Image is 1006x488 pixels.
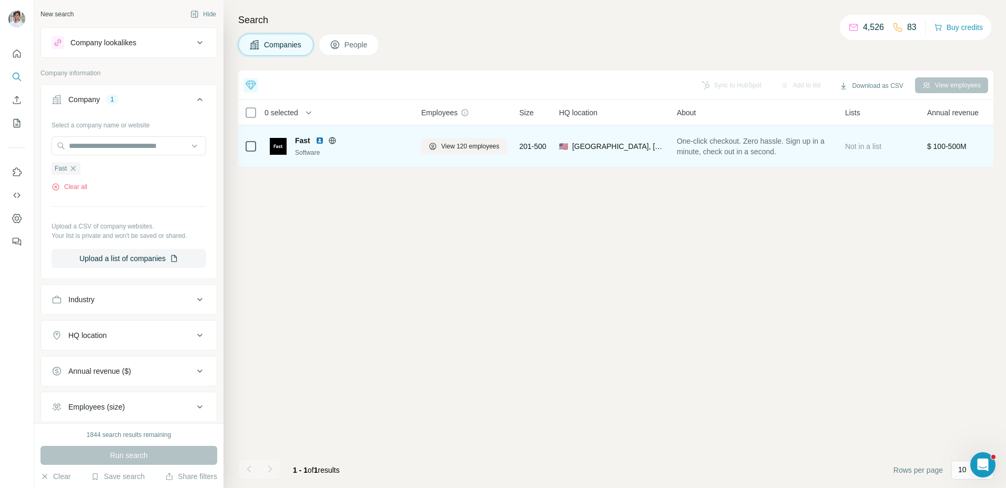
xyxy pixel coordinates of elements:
[52,182,87,192] button: Clear all
[165,471,217,482] button: Share filters
[8,11,25,27] img: Avatar
[907,21,917,34] p: 83
[8,67,25,86] button: Search
[270,138,287,155] img: Logo of Fast
[40,9,74,19] div: New search
[265,107,298,118] span: 0 selected
[8,114,25,133] button: My lists
[41,30,217,55] button: Company lookalikes
[970,452,995,477] iframe: Intercom live chat
[91,471,145,482] button: Save search
[238,13,993,27] h4: Search
[677,136,832,157] span: One-click checkout. Zero hassle. Sign up in a minute, check out in a second.
[183,6,223,22] button: Hide
[41,358,217,384] button: Annual revenue ($)
[421,138,507,154] button: View 120 employees
[87,430,171,440] div: 1844 search results remaining
[68,330,107,341] div: HQ location
[68,366,131,376] div: Annual revenue ($)
[344,39,369,50] span: People
[845,107,860,118] span: Lists
[559,107,597,118] span: HQ location
[927,107,979,118] span: Annual revenue
[845,142,881,151] span: Not in a list
[68,402,125,412] div: Employees (size)
[264,39,302,50] span: Companies
[863,21,884,34] p: 4,526
[559,141,568,152] span: 🇺🇸
[293,466,340,474] span: results
[41,323,217,348] button: HQ location
[520,107,534,118] span: Size
[677,107,696,118] span: About
[520,141,546,152] span: 201-500
[832,78,910,94] button: Download as CSV
[106,95,118,104] div: 1
[958,464,967,475] p: 10
[293,466,308,474] span: 1 - 1
[8,44,25,63] button: Quick start
[893,465,943,475] span: Rows per page
[41,287,217,312] button: Industry
[8,232,25,251] button: Feedback
[55,164,67,173] span: Fast
[52,249,206,268] button: Upload a list of companies
[8,91,25,109] button: Enrich CSV
[40,68,217,78] p: Company information
[8,186,25,205] button: Use Surfe API
[572,141,664,152] span: [GEOGRAPHIC_DATA], [US_STATE]
[52,222,206,231] p: Upload a CSV of company websites.
[934,20,983,35] button: Buy credits
[40,471,70,482] button: Clear
[421,107,458,118] span: Employees
[8,163,25,182] button: Use Surfe on LinkedIn
[70,37,136,48] div: Company lookalikes
[441,142,500,151] span: View 120 employees
[68,94,100,105] div: Company
[295,148,409,157] div: Software
[8,209,25,228] button: Dashboard
[314,466,318,474] span: 1
[41,394,217,420] button: Employees (size)
[308,466,314,474] span: of
[316,136,324,145] img: LinkedIn logo
[295,135,310,146] span: Fast
[41,87,217,116] button: Company1
[68,294,95,305] div: Industry
[52,231,206,241] p: Your list is private and won't be saved or shared.
[52,116,206,130] div: Select a company name or website
[927,142,967,151] span: $ 100-500M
